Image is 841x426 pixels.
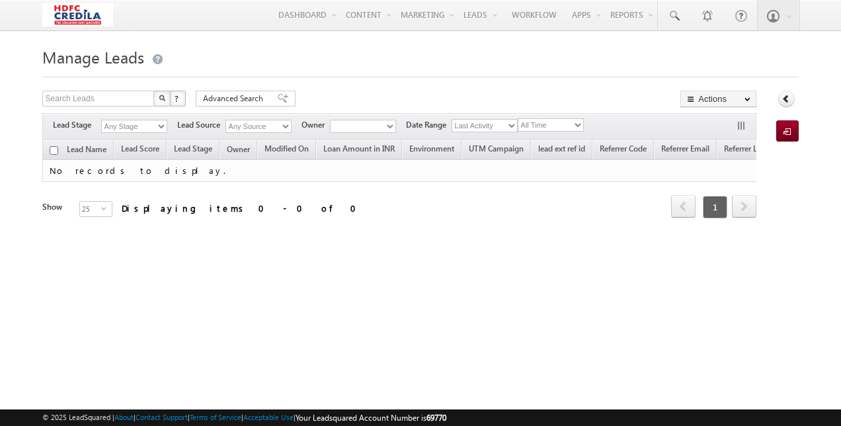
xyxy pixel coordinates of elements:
span: Modified On [264,144,309,153]
span: Date Range [406,119,452,131]
img: Search [159,95,165,101]
span: ? [175,93,180,104]
a: Terms of Service [190,413,241,421]
a: Acceptable Use [243,413,294,421]
div: Show [42,201,69,213]
span: 69770 [426,413,446,423]
span: UTM Campaign [469,144,524,153]
span: Referrer Code [600,144,647,153]
span: Referrer Location [724,144,783,153]
a: Modified On [258,142,315,159]
a: Lead Stage [167,142,219,159]
span: next [732,195,756,218]
a: UTM Campaign [462,142,530,159]
a: next [732,196,756,218]
a: Referrer Email [655,142,716,159]
button: ? [170,91,186,106]
span: Lead Score [121,144,159,153]
a: lead ext ref id [532,142,592,159]
span: © 2025 LeadSquared | | | | | [42,411,446,424]
span: Loan Amount in INR [323,144,395,153]
a: Lead Name [60,142,113,159]
a: Lead Score [114,142,166,159]
span: 25 [80,202,101,216]
span: Owner [301,119,330,131]
span: Referrer Email [661,144,709,153]
span: Lead Source [177,119,225,131]
span: prev [671,195,696,218]
span: Lead Stage [174,144,212,153]
span: Manage Leads [42,46,144,67]
span: select [101,205,112,211]
span: lead ext ref id [538,144,585,153]
a: Environment [403,142,461,159]
span: Owner [227,144,250,154]
span: 1 [703,196,727,218]
a: Referrer Location [717,142,790,159]
span: Environment [409,144,454,153]
span: Advanced Search [203,93,267,105]
span: Lead Stage [53,119,101,131]
input: Check all records [50,146,58,155]
span: Your Leadsquared Account Number is [296,413,446,423]
button: Actions [680,91,756,107]
img: Custom Logo [42,3,113,26]
a: About [114,413,134,421]
div: Displaying items 0 - 0 of 0 [122,200,364,216]
a: Contact Support [136,413,188,421]
a: prev [671,196,696,218]
a: Loan Amount in INR [317,142,401,159]
a: Referrer Code [593,142,653,159]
